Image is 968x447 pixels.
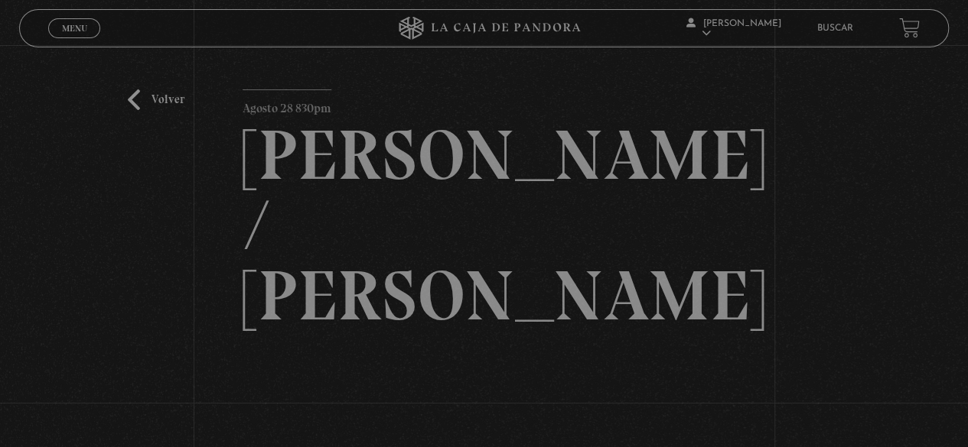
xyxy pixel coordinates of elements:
p: Agosto 28 830pm [243,89,331,120]
span: Cerrar [57,36,93,47]
span: Menu [62,24,87,33]
a: View your shopping cart [899,18,920,38]
h2: [PERSON_NAME] / [PERSON_NAME] [243,120,725,331]
span: [PERSON_NAME] [686,19,781,38]
a: Buscar [817,24,853,33]
a: Volver [128,89,184,110]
